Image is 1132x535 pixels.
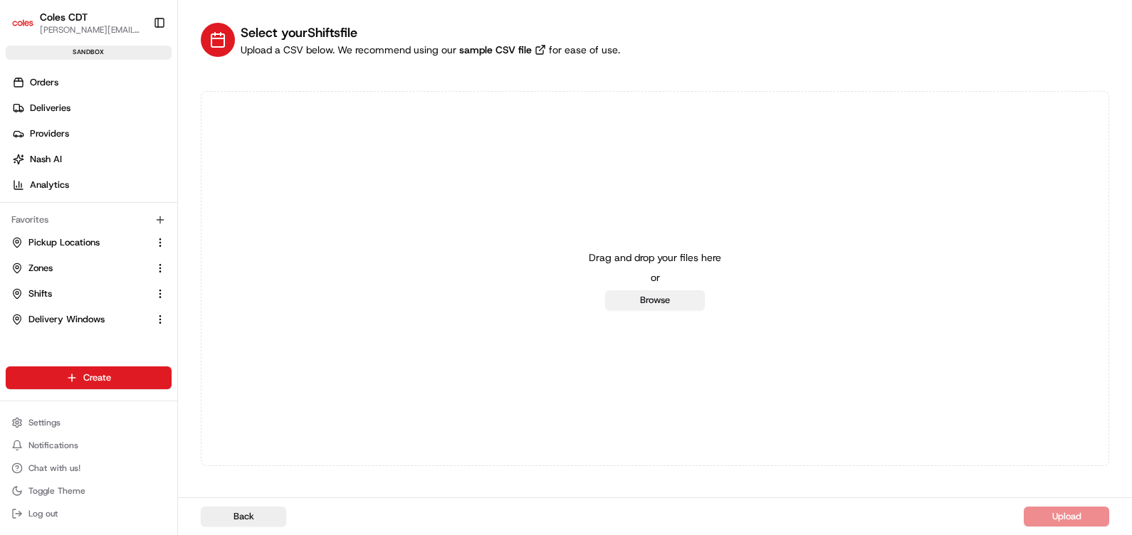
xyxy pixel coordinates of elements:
[11,11,34,34] img: Coles CDT
[651,270,660,285] p: or
[14,57,259,80] p: Welcome 👋
[9,201,115,226] a: 📗Knowledge Base
[6,122,177,145] a: Providers
[6,97,177,120] a: Deliveries
[456,43,549,57] a: sample CSV file
[83,371,111,384] span: Create
[14,136,40,161] img: 1736555255976-a54dd68f-1ca7-489b-9aae-adbdc363a1c4
[6,174,177,196] a: Analytics
[201,507,286,526] button: Back
[14,208,26,219] div: 📗
[241,23,620,43] h1: Select your Shifts file
[6,148,177,171] a: Nash AI
[11,313,149,326] a: Delivery Windows
[28,508,58,519] span: Log out
[28,236,100,249] span: Pickup Locations
[142,241,172,252] span: Pylon
[28,313,105,326] span: Delivery Windows
[28,287,52,300] span: Shifts
[6,46,172,60] div: sandbox
[11,287,149,300] a: Shifts
[48,150,180,161] div: We're available if you need us!
[37,92,235,107] input: Clear
[115,201,234,226] a: 💻API Documentation
[6,481,172,501] button: Toggle Theme
[6,282,172,305] button: Shifts
[6,257,172,280] button: Zones
[6,308,172,331] button: Delivery Windows
[6,6,147,40] button: Coles CDTColes CDT[PERSON_NAME][EMAIL_ADDRESS][PERSON_NAME][PERSON_NAME][DOMAIN_NAME]
[28,417,61,428] span: Settings
[28,462,80,474] span: Chat with us!
[30,127,69,140] span: Providers
[242,140,259,157] button: Start new chat
[6,413,172,433] button: Settings
[6,504,172,524] button: Log out
[40,10,88,24] button: Coles CDT
[241,43,620,57] div: Upload a CSV below. We recommend using our for ease of use.
[30,179,69,191] span: Analytics
[589,250,721,265] p: Drag and drop your files here
[30,153,62,166] span: Nash AI
[6,435,172,455] button: Notifications
[40,24,142,36] button: [PERSON_NAME][EMAIL_ADDRESS][PERSON_NAME][PERSON_NAME][DOMAIN_NAME]
[28,262,53,275] span: Zones
[48,136,234,150] div: Start new chat
[6,458,172,478] button: Chat with us!
[100,240,172,252] a: Powered byPylon
[28,485,85,497] span: Toggle Theme
[605,290,705,310] button: Browse
[14,14,43,43] img: Nash
[28,440,78,451] span: Notifications
[6,71,177,94] a: Orders
[6,231,172,254] button: Pickup Locations
[28,206,109,221] span: Knowledge Base
[6,366,172,389] button: Create
[6,208,172,231] div: Favorites
[11,236,149,249] a: Pickup Locations
[135,206,229,221] span: API Documentation
[120,208,132,219] div: 💻
[11,262,149,275] a: Zones
[30,76,58,89] span: Orders
[30,102,70,115] span: Deliveries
